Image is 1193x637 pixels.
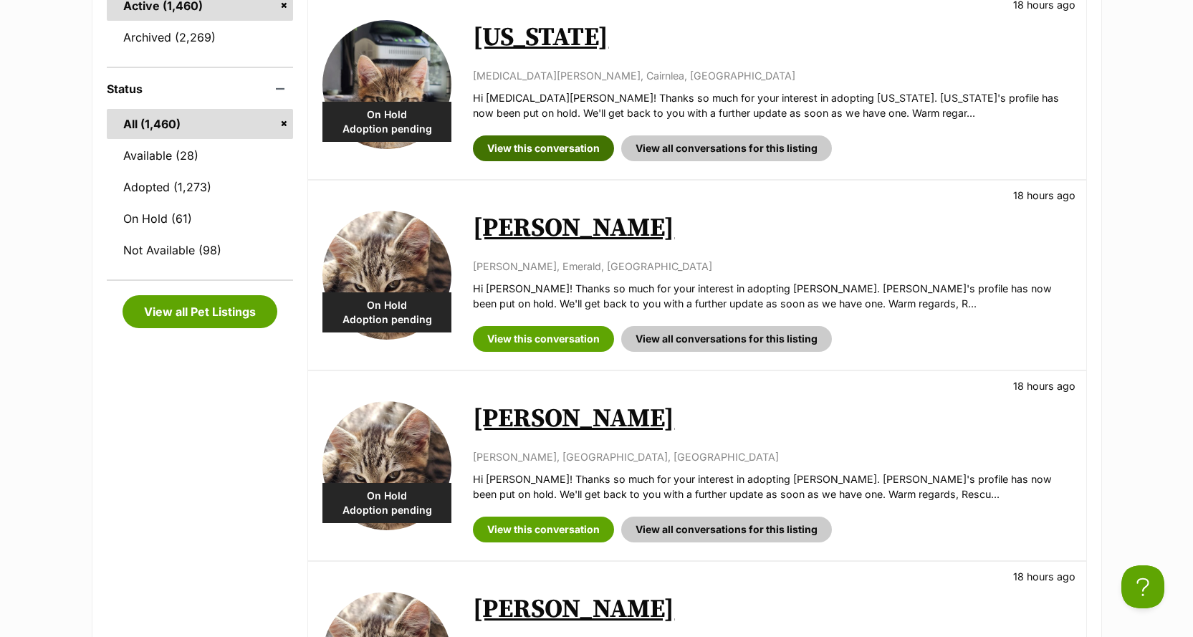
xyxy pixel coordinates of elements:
[1013,188,1075,203] p: 18 hours ago
[621,517,832,542] a: View all conversations for this listing
[473,517,614,542] a: View this conversation
[473,449,1071,464] p: [PERSON_NAME], [GEOGRAPHIC_DATA], [GEOGRAPHIC_DATA]
[107,109,294,139] a: All (1,460)
[107,140,294,171] a: Available (28)
[322,483,451,523] div: On Hold
[322,20,451,149] img: Indiana
[473,471,1071,502] p: Hi [PERSON_NAME]! Thanks so much for your interest in adopting [PERSON_NAME]. [PERSON_NAME]'s pro...
[621,326,832,352] a: View all conversations for this listing
[473,21,608,54] a: [US_STATE]
[473,212,674,244] a: [PERSON_NAME]
[1121,565,1164,608] iframe: Help Scout Beacon - Open
[473,281,1071,312] p: Hi [PERSON_NAME]! Thanks so much for your interest in adopting [PERSON_NAME]. [PERSON_NAME]'s pro...
[322,292,451,332] div: On Hold
[107,203,294,234] a: On Hold (61)
[1013,569,1075,584] p: 18 hours ago
[322,312,451,327] span: Adoption pending
[473,90,1071,121] p: Hi [MEDICAL_DATA][PERSON_NAME]! Thanks so much for your interest in adopting [US_STATE]. [US_STAT...
[322,211,451,340] img: Clara
[473,68,1071,83] p: [MEDICAL_DATA][PERSON_NAME], Cairnlea, [GEOGRAPHIC_DATA]
[473,593,674,626] a: [PERSON_NAME]
[123,295,277,328] a: View all Pet Listings
[107,172,294,202] a: Adopted (1,273)
[322,122,451,136] span: Adoption pending
[107,22,294,52] a: Archived (2,269)
[473,259,1071,274] p: [PERSON_NAME], Emerald, [GEOGRAPHIC_DATA]
[107,235,294,265] a: Not Available (98)
[473,135,614,161] a: View this conversation
[621,135,832,161] a: View all conversations for this listing
[473,326,614,352] a: View this conversation
[107,82,294,95] header: Status
[322,102,451,142] div: On Hold
[322,401,451,530] img: Clara
[1013,378,1075,393] p: 18 hours ago
[322,503,451,517] span: Adoption pending
[473,403,674,435] a: [PERSON_NAME]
